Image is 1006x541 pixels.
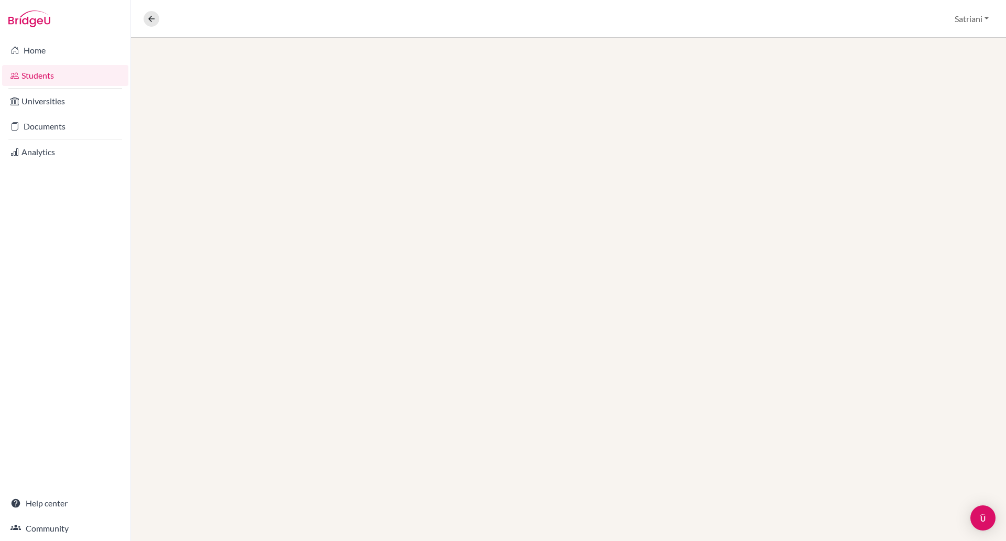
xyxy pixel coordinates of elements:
[2,65,128,86] a: Students
[2,518,128,539] a: Community
[2,91,128,112] a: Universities
[970,505,996,531] div: Open Intercom Messenger
[8,10,50,27] img: Bridge-U
[2,493,128,514] a: Help center
[2,116,128,137] a: Documents
[2,142,128,163] a: Analytics
[950,9,993,29] button: Satriani
[2,40,128,61] a: Home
